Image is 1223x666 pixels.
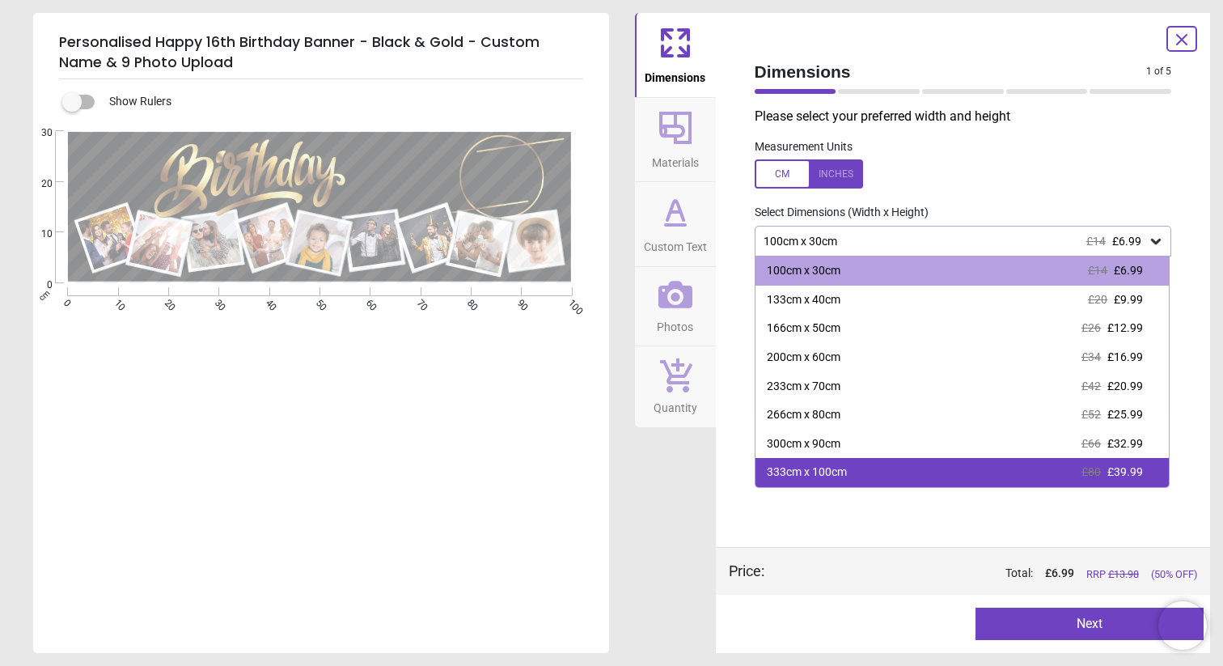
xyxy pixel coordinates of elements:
span: £6.99 [1112,235,1141,248]
div: 200cm x 60cm [767,350,840,366]
span: Dimensions [645,62,705,87]
span: Custom Text [644,231,707,256]
span: £42 [1081,380,1101,392]
span: £25.99 [1107,408,1143,421]
span: £ [1045,566,1074,582]
span: Materials [652,147,699,172]
span: 6.99 [1052,566,1074,579]
span: £16.99 [1107,350,1143,363]
div: Show Rulers [72,92,609,112]
p: Please select your preferred width and height [755,108,1185,125]
div: 233cm x 70cm [767,379,840,395]
button: Dimensions [635,13,716,97]
span: £26 [1081,321,1101,334]
span: £9.99 [1114,293,1143,306]
button: Materials [635,98,716,182]
label: Select Dimensions (Width x Height) [742,205,929,221]
span: £14 [1086,235,1106,248]
label: Measurement Units [755,139,853,155]
h5: Personalised Happy 16th Birthday Banner - Black & Gold - Custom Name & 9 Photo Upload [59,26,583,79]
span: £39.99 [1107,465,1143,478]
button: Photos [635,267,716,346]
span: Photos [657,312,693,336]
div: 133cm x 40cm [767,292,840,308]
span: £20.99 [1107,380,1143,392]
span: 30 [22,126,53,140]
span: £14 [1088,264,1107,277]
span: £32.99 [1107,437,1143,450]
span: £12.99 [1107,321,1143,334]
div: Price : [729,561,764,581]
span: 10 [22,227,53,241]
span: £20 [1088,293,1107,306]
button: Next [975,608,1204,640]
div: 300cm x 90cm [767,436,840,452]
span: £66 [1081,437,1101,450]
div: 333cm x 100cm [767,465,847,481]
span: £52 [1081,408,1101,421]
span: Dimensions [755,60,1147,83]
span: 20 [22,177,53,191]
div: Total: [789,566,1198,582]
span: Quantity [654,392,697,417]
span: £ 13.98 [1108,568,1139,580]
span: £6.99 [1114,264,1143,277]
div: 100cm x 30cm [762,235,1149,248]
span: £80 [1081,465,1101,478]
div: 166cm x 50cm [767,320,840,337]
span: 0 [22,278,53,292]
span: (50% OFF) [1151,567,1197,582]
span: RRP [1086,567,1139,582]
div: 100cm x 30cm [767,263,840,279]
span: £34 [1081,350,1101,363]
button: Custom Text [635,182,716,266]
span: 1 of 5 [1146,65,1171,78]
button: Quantity [635,346,716,427]
iframe: Brevo live chat [1158,601,1207,650]
div: 266cm x 80cm [767,407,840,423]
